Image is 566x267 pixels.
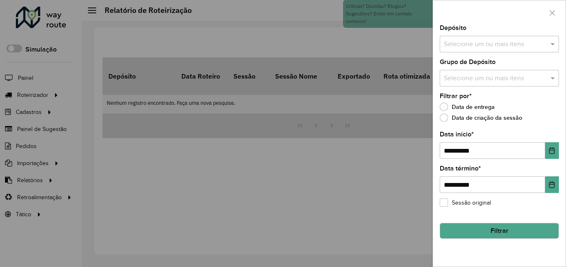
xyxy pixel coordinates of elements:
button: Filtrar [440,223,559,239]
label: Data de criação da sessão [440,114,522,122]
button: Choose Date [545,176,559,193]
label: Sessão original [440,198,491,207]
label: Depósito [440,23,466,33]
label: Data término [440,163,481,173]
label: Grupo de Depósito [440,57,496,67]
label: Filtrar por [440,91,472,101]
button: Choose Date [545,142,559,159]
label: Data início [440,129,474,139]
label: Data de entrega [440,103,495,111]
